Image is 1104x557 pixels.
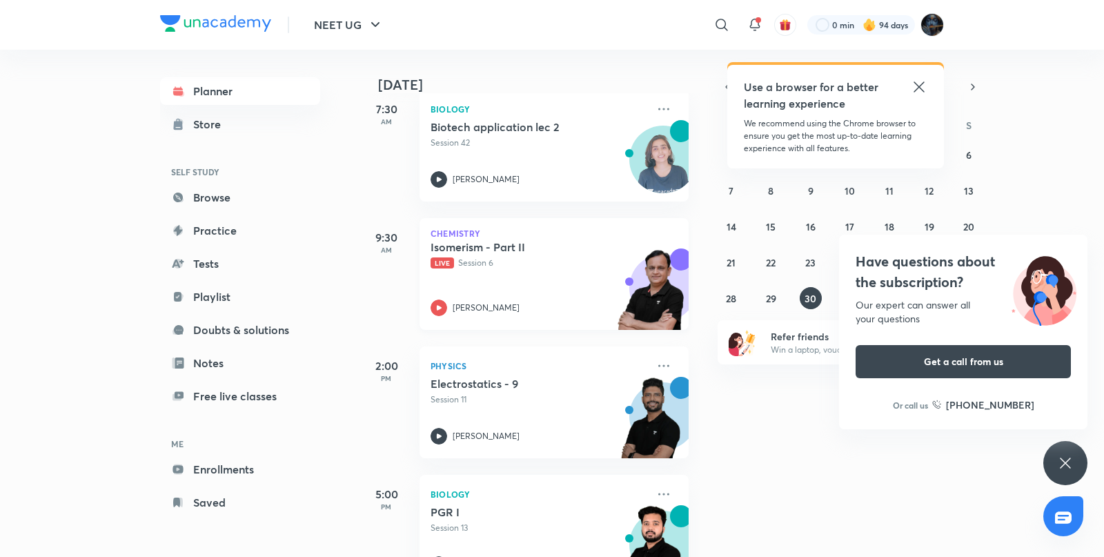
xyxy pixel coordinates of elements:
h6: ME [160,432,320,456]
button: September 12, 2025 [918,179,940,202]
abbr: Saturday [966,119,972,132]
p: Biology [431,101,647,117]
button: Get a call from us [856,345,1071,378]
h4: [DATE] [378,77,702,93]
abbr: September 12, 2025 [925,184,934,197]
p: PM [359,502,414,511]
h5: Use a browser for a better learning experience [744,79,881,112]
abbr: September 30, 2025 [805,292,816,305]
a: Browse [160,184,320,211]
abbr: September 22, 2025 [766,256,776,269]
abbr: September 13, 2025 [964,184,974,197]
a: Store [160,110,320,138]
abbr: September 14, 2025 [727,220,736,233]
p: Chemistry [431,229,678,237]
button: September 8, 2025 [760,179,782,202]
p: Biology [431,486,647,502]
abbr: September 19, 2025 [925,220,934,233]
h4: Have questions about the subscription? [856,251,1071,293]
abbr: September 10, 2025 [845,184,855,197]
span: Live [431,257,454,268]
h5: Electrostatics - 9 [431,377,602,391]
abbr: September 16, 2025 [806,220,816,233]
button: September 28, 2025 [720,287,742,309]
p: We recommend using the Chrome browser to ensure you get the most up-to-date learning experience w... [744,117,927,155]
img: Purnima Sharma [920,13,944,37]
p: Or call us [893,399,928,411]
h5: PGR I [431,505,602,519]
abbr: September 21, 2025 [727,256,736,269]
button: September 9, 2025 [800,179,822,202]
a: Playlist [160,283,320,311]
button: September 15, 2025 [760,215,782,237]
h5: Biotech application lec 2 [431,120,602,134]
h5: 7:30 [359,101,414,117]
abbr: September 6, 2025 [966,148,972,162]
img: unacademy [613,377,689,472]
button: September 18, 2025 [878,215,900,237]
button: September 19, 2025 [918,215,940,237]
a: Planner [160,77,320,105]
abbr: September 29, 2025 [766,292,776,305]
abbr: September 11, 2025 [885,184,894,197]
p: Physics [431,358,647,374]
abbr: September 7, 2025 [729,184,733,197]
button: September 6, 2025 [958,144,980,166]
button: September 30, 2025 [800,287,822,309]
button: September 20, 2025 [958,215,980,237]
a: Company Logo [160,15,271,35]
a: Free live classes [160,382,320,410]
button: September 17, 2025 [839,215,861,237]
a: Enrollments [160,456,320,483]
a: Doubts & solutions [160,316,320,344]
button: September 23, 2025 [800,251,822,273]
button: September 11, 2025 [878,179,900,202]
p: PM [359,374,414,382]
a: Practice [160,217,320,244]
h6: Refer friends [771,329,940,344]
abbr: September 28, 2025 [726,292,736,305]
img: streak [862,18,876,32]
img: ttu_illustration_new.svg [1000,251,1087,326]
abbr: September 8, 2025 [768,184,773,197]
h6: SELF STUDY [160,160,320,184]
img: avatar [779,19,791,31]
a: [PHONE_NUMBER] [932,398,1034,412]
button: avatar [774,14,796,36]
p: [PERSON_NAME] [453,173,520,186]
div: Store [193,116,229,133]
p: Session 42 [431,137,647,149]
img: referral [729,329,756,356]
button: September 14, 2025 [720,215,742,237]
button: September 21, 2025 [720,251,742,273]
p: Session 11 [431,393,647,406]
p: Session 6 [431,257,647,269]
h5: 2:00 [359,358,414,374]
img: unacademy [613,248,689,344]
div: Our expert can answer all your questions [856,298,1071,326]
h6: [PHONE_NUMBER] [946,398,1034,412]
abbr: September 23, 2025 [805,256,816,269]
button: September 10, 2025 [839,179,861,202]
abbr: September 15, 2025 [766,220,776,233]
img: Avatar [630,133,696,199]
button: September 7, 2025 [720,179,742,202]
p: [PERSON_NAME] [453,430,520,442]
p: Session 13 [431,522,647,534]
abbr: September 17, 2025 [845,220,854,233]
abbr: September 20, 2025 [963,220,974,233]
button: September 16, 2025 [800,215,822,237]
abbr: September 9, 2025 [808,184,814,197]
h5: 9:30 [359,229,414,246]
p: AM [359,117,414,126]
p: Win a laptop, vouchers & more [771,344,940,356]
abbr: September 18, 2025 [885,220,894,233]
a: Saved [160,489,320,516]
a: Notes [160,349,320,377]
h5: 5:00 [359,486,414,502]
p: [PERSON_NAME] [453,302,520,314]
p: AM [359,246,414,254]
a: Tests [160,250,320,277]
button: September 13, 2025 [958,179,980,202]
img: Company Logo [160,15,271,32]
